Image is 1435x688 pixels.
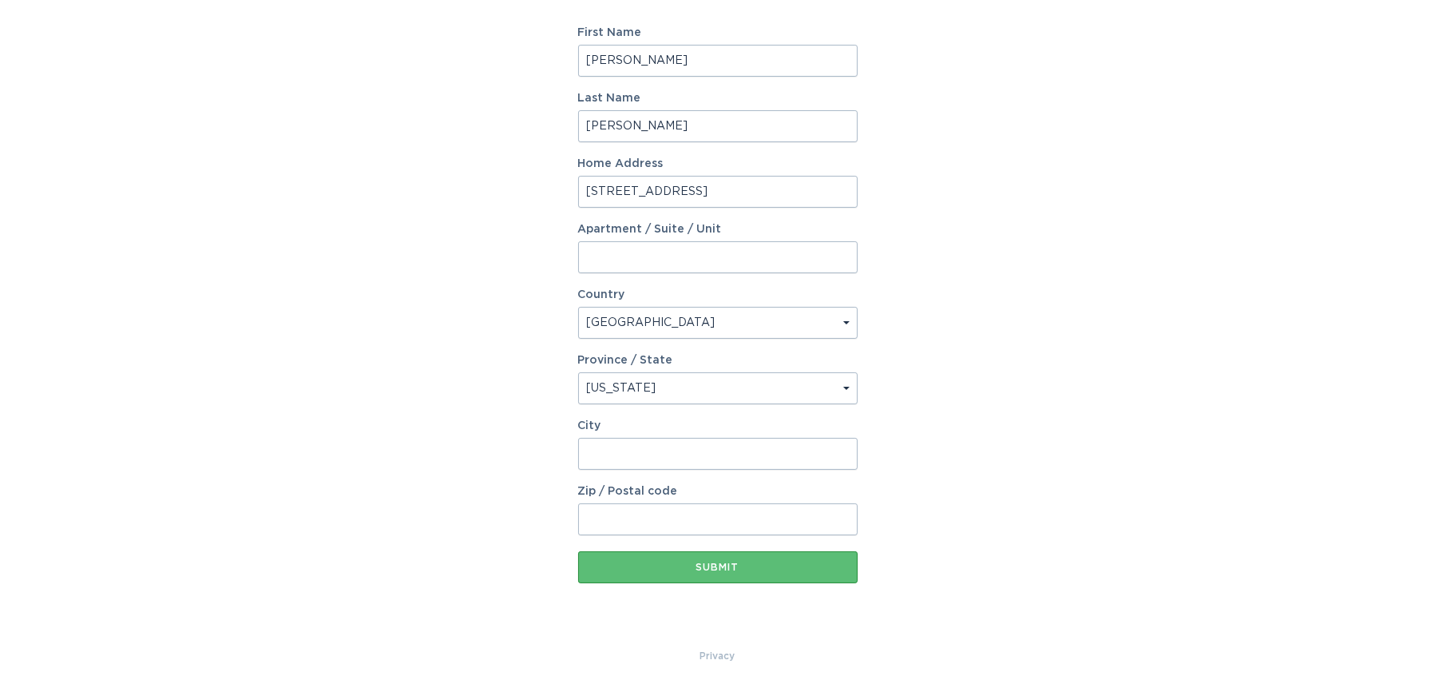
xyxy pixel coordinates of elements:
button: Submit [578,551,858,583]
a: Privacy Policy & Terms of Use [700,647,735,665]
label: Last Name [578,93,858,104]
label: First Name [578,27,858,38]
label: Country [578,289,625,300]
div: Submit [586,563,850,572]
label: Home Address [578,158,858,169]
label: Zip / Postal code [578,486,858,497]
label: Province / State [578,355,673,366]
label: Apartment / Suite / Unit [578,224,858,235]
label: City [578,420,858,431]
